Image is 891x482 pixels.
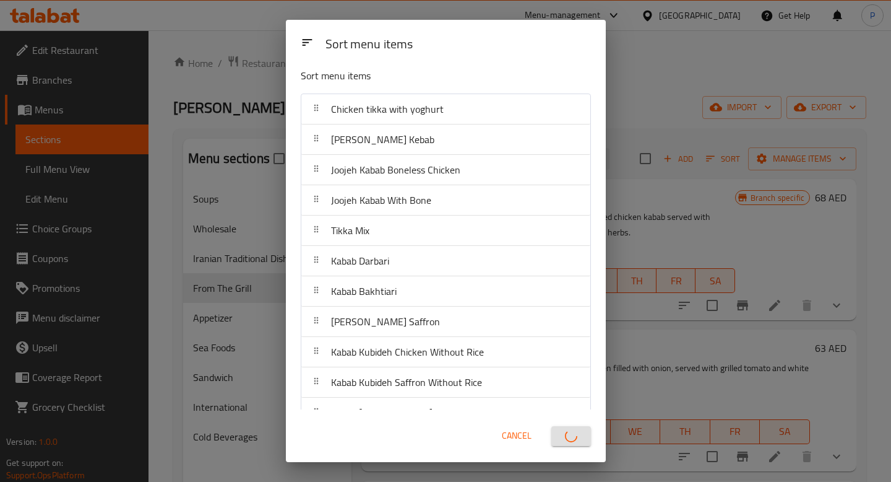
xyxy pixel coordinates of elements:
[301,68,531,84] p: Sort menu items
[331,312,440,331] span: [PERSON_NAME] Saffron
[301,337,590,367] div: Kabab Kubideh Chicken Without Rice
[321,31,596,59] div: Sort menu items
[301,155,590,185] div: Joojeh Kabab Boneless Chicken
[497,424,536,447] button: Cancel
[331,100,444,118] span: Chicken tikka with yoghurt
[301,185,590,216] div: Joojeh Kabab With Bone
[301,307,590,337] div: [PERSON_NAME] Saffron
[331,282,397,300] span: Kabab Bakhtiari
[331,403,535,422] span: Kabab [MEDICAL_DATA] Eh Morgh Chicken Wing
[301,125,590,155] div: [PERSON_NAME] Kebab
[301,398,590,428] div: Kabab [MEDICAL_DATA] Eh Morgh Chicken Wing
[301,367,590,398] div: Kabab Kubideh Saffron Without Rice
[331,191,431,209] span: Joojeh Kabab With Bone
[502,428,532,444] span: Cancel
[331,221,369,240] span: Tikka Mix
[331,252,389,270] span: Kabab Darbari
[301,246,590,276] div: Kabab Darbari
[331,160,460,179] span: Joojeh Kabab Boneless Chicken
[331,373,482,392] span: Kabab Kubideh Saffron Without Rice
[301,216,590,246] div: Tikka Mix
[301,94,590,125] div: Chicken tikka with yoghurt
[301,276,590,307] div: Kabab Bakhtiari
[331,130,434,149] span: [PERSON_NAME] Kebab
[331,343,484,361] span: Kabab Kubideh Chicken Without Rice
